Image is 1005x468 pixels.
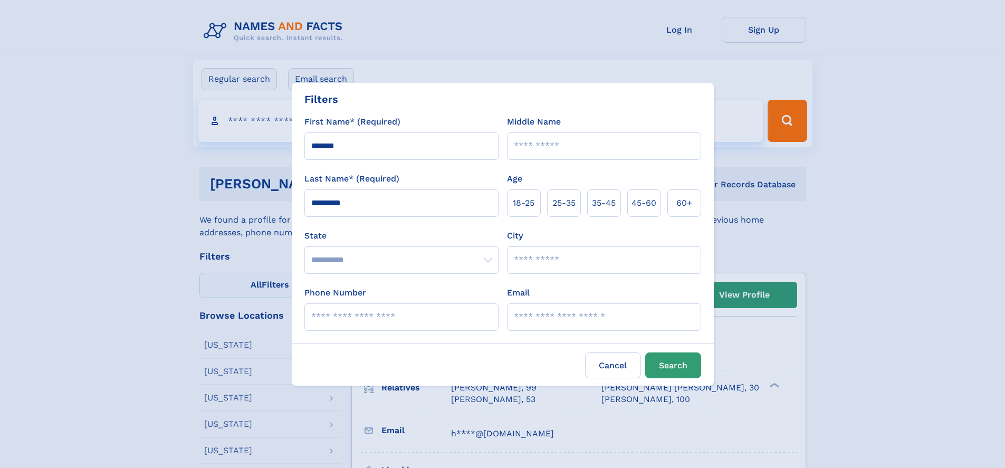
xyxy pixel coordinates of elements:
[507,173,522,185] label: Age
[592,197,616,209] span: 35‑45
[507,286,530,299] label: Email
[304,286,366,299] label: Phone Number
[507,230,523,242] label: City
[304,116,400,128] label: First Name* (Required)
[645,352,701,378] button: Search
[304,173,399,185] label: Last Name* (Required)
[304,230,499,242] label: State
[631,197,656,209] span: 45‑60
[676,197,692,209] span: 60+
[585,352,641,378] label: Cancel
[304,91,338,107] div: Filters
[507,116,561,128] label: Middle Name
[513,197,534,209] span: 18‑25
[552,197,576,209] span: 25‑35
